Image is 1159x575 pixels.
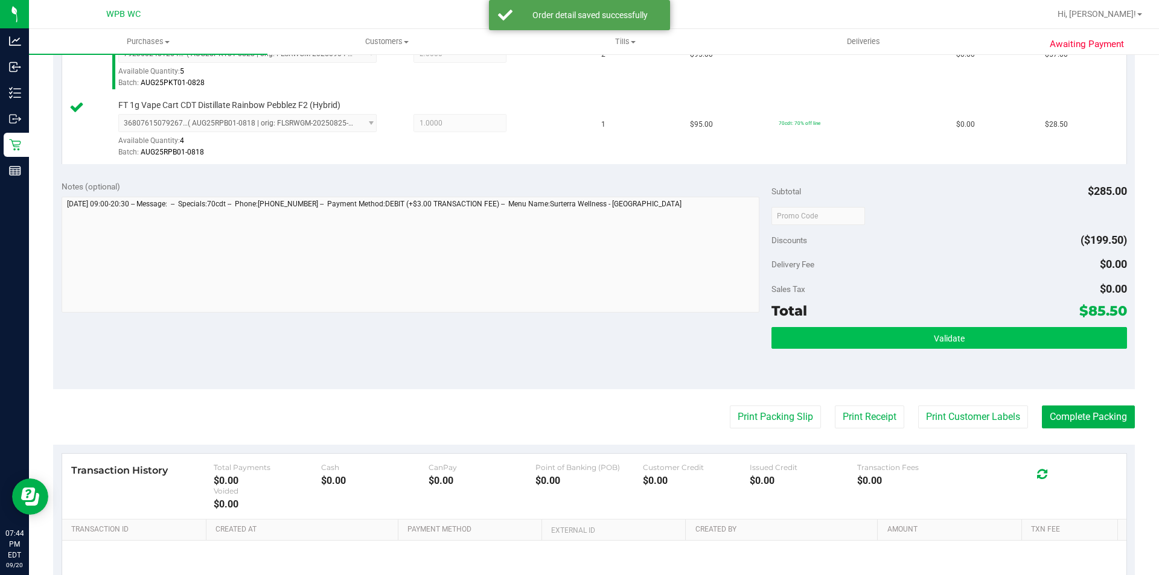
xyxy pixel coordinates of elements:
span: 5 [180,67,184,75]
span: 1 [601,119,605,130]
div: Customer Credit [643,463,750,472]
div: $0.00 [643,475,750,486]
span: Customers [268,36,505,47]
button: Print Customer Labels [918,405,1028,428]
span: AUG25RPB01-0818 [141,148,204,156]
div: CanPay [429,463,536,472]
div: Order detail saved successfully [519,9,661,21]
div: Total Payments [214,463,321,472]
span: $0.00 [956,119,975,130]
p: 09/20 [5,561,24,570]
div: Available Quantity: [118,63,390,86]
div: $0.00 [857,475,965,486]
a: Txn Fee [1031,525,1113,535]
span: $95.00 [690,119,713,130]
a: Payment Method [407,525,537,535]
span: Batch: [118,78,139,87]
div: Issued Credit [750,463,857,472]
button: Complete Packing [1042,405,1135,428]
th: External ID [541,519,685,541]
span: Delivery Fee [771,259,814,269]
button: Print Packing Slip [730,405,821,428]
inline-svg: Inventory [9,87,21,99]
a: Tills [506,29,744,54]
span: Total [771,302,807,319]
a: Created At [216,525,393,535]
span: Discounts [771,229,807,251]
button: Print Receipt [835,405,904,428]
inline-svg: Analytics [9,35,21,47]
span: Notes (optional) [62,182,120,191]
span: $285.00 [1088,185,1127,197]
span: FT 1g Vape Cart CDT Distillate Rainbow Pebblez F2 (Hybrid) [118,100,340,111]
span: Awaiting Payment [1050,37,1124,51]
span: Purchases [29,36,267,47]
button: Validate [771,327,1126,349]
div: $0.00 [214,498,321,510]
span: $0.00 [1100,282,1127,295]
div: Cash [321,463,429,472]
div: Voided [214,486,321,495]
span: Validate [934,334,965,343]
span: AUG25PKT01-0828 [141,78,205,87]
span: 70cdt: 70% off line [779,120,820,126]
a: Purchases [29,29,267,54]
span: Deliveries [831,36,896,47]
span: Tills [506,36,744,47]
inline-svg: Retail [9,139,21,151]
span: $28.50 [1045,119,1068,130]
a: Amount [887,525,1017,535]
div: Point of Banking (POB) [535,463,643,472]
a: Transaction ID [71,525,202,535]
span: WPB WC [106,9,141,19]
span: ($199.50) [1081,233,1127,246]
span: Batch: [118,148,139,156]
div: $0.00 [429,475,536,486]
div: $0.00 [214,475,321,486]
a: Customers [267,29,506,54]
span: Sales Tax [771,284,805,294]
div: Available Quantity: [118,132,390,156]
inline-svg: Outbound [9,113,21,125]
span: 4 [180,136,184,145]
p: 07:44 PM EDT [5,528,24,561]
div: Transaction Fees [857,463,965,472]
iframe: Resource center [12,478,48,515]
div: $0.00 [535,475,643,486]
div: $0.00 [321,475,429,486]
span: $0.00 [1100,258,1127,270]
a: Created By [695,525,873,535]
inline-svg: Inbound [9,61,21,73]
div: $0.00 [750,475,857,486]
a: Deliveries [744,29,983,54]
span: $85.50 [1079,302,1127,319]
inline-svg: Reports [9,165,21,177]
span: Subtotal [771,186,801,196]
span: Hi, [PERSON_NAME]! [1058,9,1136,19]
input: Promo Code [771,207,865,225]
